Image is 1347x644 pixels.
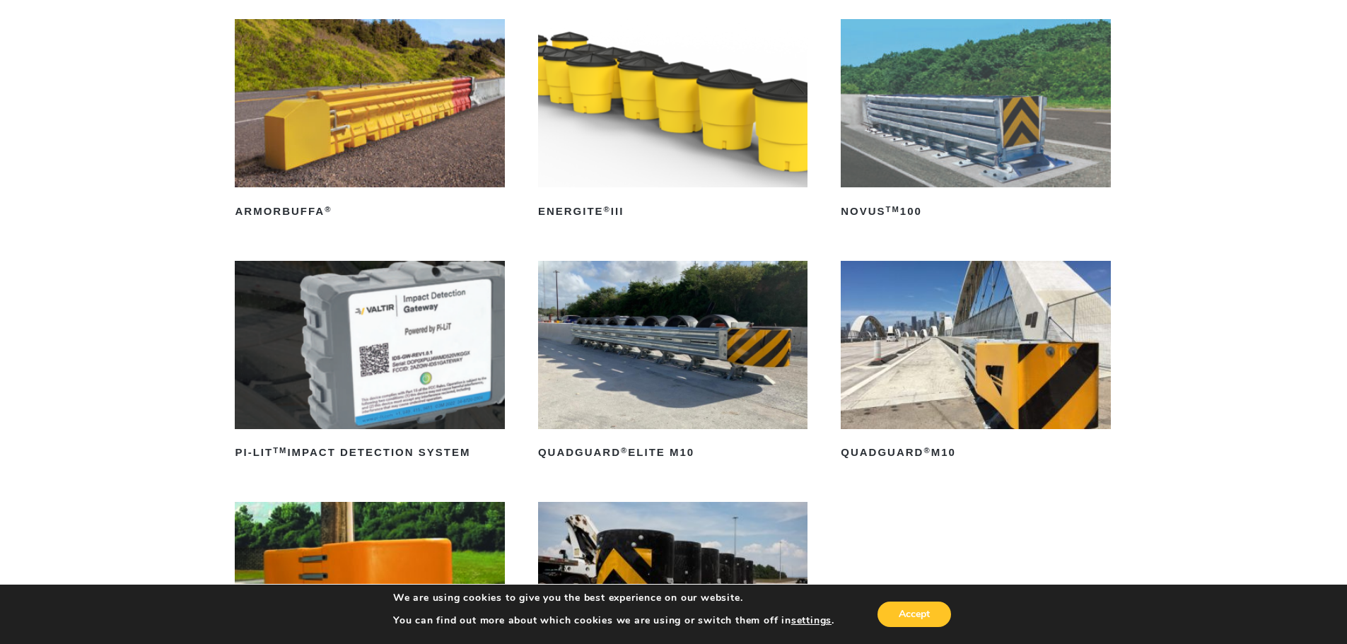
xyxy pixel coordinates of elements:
[538,200,807,223] h2: ENERGITE III
[841,442,1110,464] h2: QuadGuard M10
[538,19,807,223] a: ENERGITE®III
[235,19,504,223] a: ArmorBuffa®
[538,442,807,464] h2: QuadGuard Elite M10
[886,205,900,213] sup: TM
[841,200,1110,223] h2: NOVUS 100
[538,261,807,464] a: QuadGuard®Elite M10
[841,261,1110,464] a: QuadGuard®M10
[235,200,504,223] h2: ArmorBuffa
[393,592,834,604] p: We are using cookies to give you the best experience on our website.
[273,446,287,455] sup: TM
[393,614,834,627] p: You can find out more about which cookies we are using or switch them off in .
[923,446,931,455] sup: ®
[877,602,951,627] button: Accept
[841,19,1110,223] a: NOVUSTM100
[235,261,504,464] a: PI-LITTMImpact Detection System
[791,614,832,627] button: settings
[621,446,628,455] sup: ®
[325,205,332,213] sup: ®
[235,442,504,464] h2: PI-LIT Impact Detection System
[604,205,611,213] sup: ®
